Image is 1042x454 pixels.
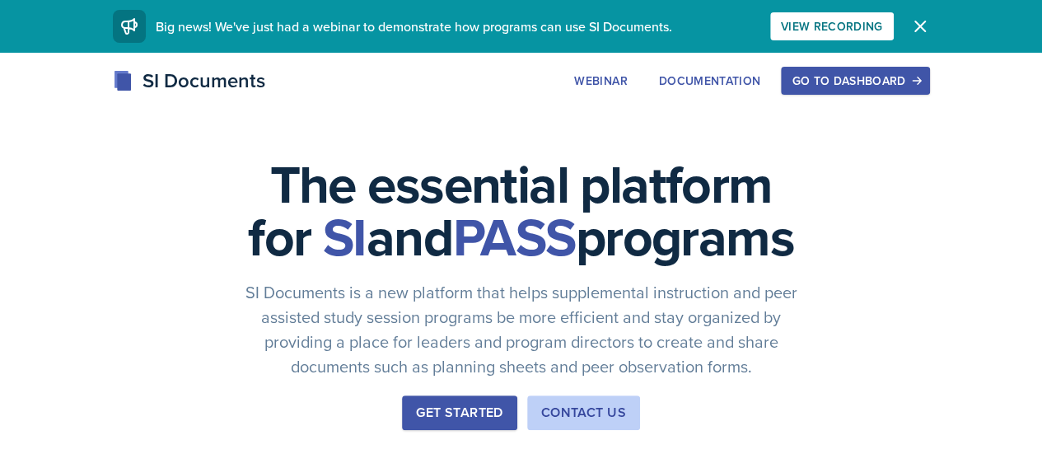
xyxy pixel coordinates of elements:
[574,74,627,87] div: Webinar
[541,403,626,423] div: Contact Us
[659,74,761,87] div: Documentation
[781,20,883,33] div: View Recording
[770,12,894,40] button: View Recording
[113,66,265,96] div: SI Documents
[648,67,772,95] button: Documentation
[792,74,918,87] div: Go to Dashboard
[416,403,502,423] div: Get Started
[527,395,640,430] button: Contact Us
[402,395,516,430] button: Get Started
[563,67,638,95] button: Webinar
[781,67,929,95] button: Go to Dashboard
[156,17,672,35] span: Big news! We've just had a webinar to demonstrate how programs can use SI Documents.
